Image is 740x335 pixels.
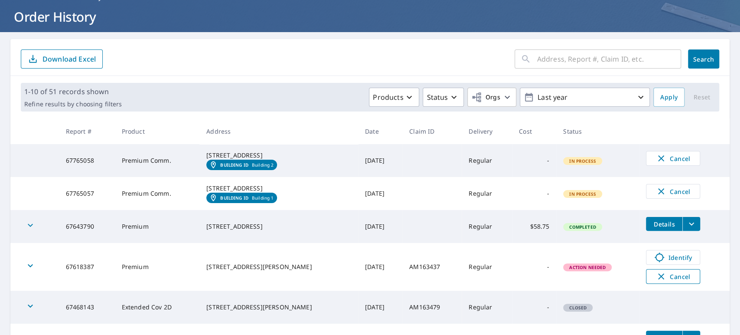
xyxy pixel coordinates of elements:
button: detailsBtn-67643790 [646,217,682,231]
button: Cancel [646,269,700,284]
span: Identify [652,252,694,263]
th: Date [358,118,402,144]
td: 67765058 [59,144,115,177]
td: Regular [462,144,512,177]
div: [STREET_ADDRESS] [206,151,351,160]
button: Download Excel [21,49,103,69]
td: 67765057 [59,177,115,210]
button: Products [369,88,419,107]
h1: Order History [10,8,730,26]
div: [STREET_ADDRESS] [206,184,351,193]
td: Regular [462,177,512,210]
td: 67618387 [59,243,115,291]
button: Status [423,88,464,107]
span: In Process [564,191,601,197]
a: Building IDBuilding 1 [206,193,277,203]
input: Address, Report #, Claim ID, etc. [537,47,681,71]
td: 67643790 [59,210,115,243]
td: - [512,243,556,291]
td: $58.75 [512,210,556,243]
em: Building ID [220,162,248,167]
td: 67468143 [59,291,115,324]
span: Search [695,55,712,63]
div: [STREET_ADDRESS][PERSON_NAME] [206,303,351,312]
td: AM163479 [402,291,462,324]
button: Cancel [646,184,700,199]
span: Cancel [655,271,691,282]
td: Premium [115,243,200,291]
td: [DATE] [358,144,402,177]
span: Details [651,220,677,228]
span: Apply [660,92,678,103]
span: Completed [564,224,601,230]
td: - [512,291,556,324]
span: Orgs [471,92,500,103]
button: Search [688,49,719,69]
p: Refine results by choosing filters [24,100,122,108]
th: Delivery [462,118,512,144]
span: Cancel [655,153,691,164]
button: Last year [520,88,650,107]
p: Products [373,92,403,102]
th: Cost [512,118,556,144]
a: Identify [646,250,700,265]
td: Regular [462,291,512,324]
td: Extended Cov 2D [115,291,200,324]
th: Report # [59,118,115,144]
td: Premium [115,210,200,243]
td: Premium Comm. [115,144,200,177]
span: In Process [564,158,601,164]
span: Closed [564,305,592,311]
th: Address [199,118,358,144]
td: Regular [462,243,512,291]
th: Claim ID [402,118,462,144]
p: Status [427,92,448,102]
a: Building IDBuilding 2 [206,160,277,170]
td: - [512,144,556,177]
td: AM163437 [402,243,462,291]
button: Orgs [467,88,516,107]
button: Cancel [646,151,700,166]
button: filesDropdownBtn-67643790 [682,217,700,231]
span: Cancel [655,186,691,197]
td: Premium Comm. [115,177,200,210]
em: Building ID [220,195,248,200]
td: [DATE] [358,210,402,243]
td: Regular [462,210,512,243]
td: [DATE] [358,177,402,210]
td: - [512,177,556,210]
th: Product [115,118,200,144]
td: [DATE] [358,243,402,291]
span: Action Needed [564,264,611,270]
p: Download Excel [42,54,96,64]
div: [STREET_ADDRESS] [206,222,351,231]
button: Apply [653,88,685,107]
th: Status [556,118,639,144]
p: Last year [534,90,636,105]
p: 1-10 of 51 records shown [24,86,122,97]
div: [STREET_ADDRESS][PERSON_NAME] [206,263,351,271]
td: [DATE] [358,291,402,324]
